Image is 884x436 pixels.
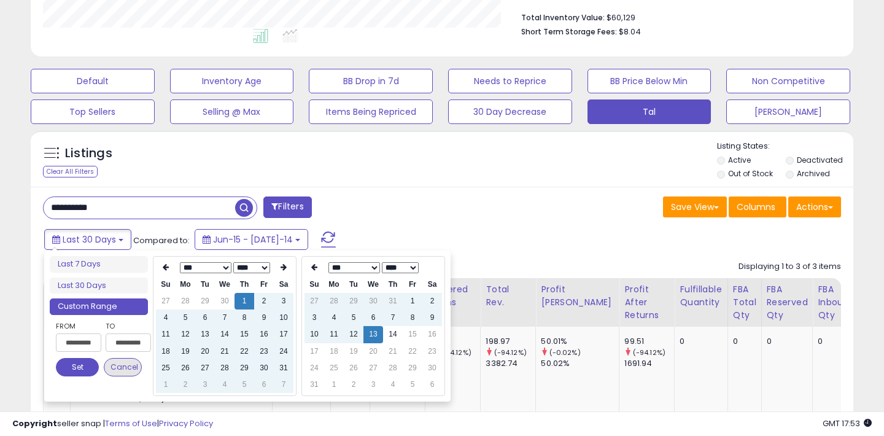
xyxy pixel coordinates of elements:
[624,336,674,347] div: 99.51
[263,197,311,218] button: Filters
[12,418,57,429] strong: Copyright
[254,326,274,343] td: 16
[422,376,442,393] td: 6
[213,233,293,246] span: Jun-15 - [DATE]-14
[422,276,442,293] th: Sa
[156,276,176,293] th: Su
[324,326,344,343] td: 11
[195,229,308,250] button: Jun-15 - [DATE]-14
[729,197,786,217] button: Columns
[235,326,254,343] td: 15
[235,376,254,393] td: 5
[403,343,422,360] td: 22
[309,99,433,124] button: Items Being Repriced
[383,343,403,360] td: 21
[448,69,572,93] button: Needs to Reprice
[403,360,422,376] td: 29
[235,309,254,326] td: 8
[587,99,711,124] button: Tal
[541,336,619,347] div: 50.01%
[619,26,641,37] span: $8.04
[363,360,383,376] td: 27
[422,293,442,309] td: 2
[44,229,131,250] button: Last 30 Days
[422,360,442,376] td: 30
[195,326,215,343] td: 13
[104,358,142,376] button: Cancel
[274,376,293,393] td: 7
[304,326,324,343] td: 10
[549,348,581,357] small: (-0.02%)
[430,283,475,309] div: Ordered Items
[767,283,808,322] div: FBA Reserved Qty
[717,141,854,152] p: Listing States:
[50,298,148,315] li: Custom Range
[254,343,274,360] td: 23
[176,293,195,309] td: 28
[50,256,148,273] li: Last 7 Days
[215,343,235,360] td: 21
[195,343,215,360] td: 20
[324,343,344,360] td: 18
[680,283,722,309] div: Fulfillable Quantity
[159,418,213,429] a: Privacy Policy
[235,293,254,309] td: 1
[254,293,274,309] td: 2
[344,293,363,309] td: 29
[195,276,215,293] th: Tu
[170,99,294,124] button: Selling @ Max
[797,168,830,179] label: Archived
[818,336,850,347] div: 0
[541,358,619,369] div: 50.02%
[156,309,176,326] td: 4
[156,343,176,360] td: 18
[195,376,215,393] td: 3
[195,360,215,376] td: 27
[344,343,363,360] td: 19
[254,360,274,376] td: 30
[156,376,176,393] td: 1
[363,293,383,309] td: 30
[383,293,403,309] td: 31
[12,418,213,430] div: seller snap | |
[422,326,442,343] td: 16
[215,360,235,376] td: 28
[274,293,293,309] td: 3
[235,276,254,293] th: Th
[195,309,215,326] td: 6
[31,99,155,124] button: Top Sellers
[728,168,773,179] label: Out of Stock
[587,69,711,93] button: BB Price Below Min
[818,283,855,322] div: FBA inbound Qty
[633,348,665,357] small: (-94.12%)
[422,343,442,360] td: 23
[486,336,535,347] div: 198.97
[363,276,383,293] th: We
[663,197,727,217] button: Save View
[56,358,99,376] button: Set
[31,69,155,93] button: Default
[156,293,176,309] td: 27
[176,360,195,376] td: 26
[324,309,344,326] td: 4
[156,360,176,376] td: 25
[624,283,669,322] div: Profit After Returns
[363,309,383,326] td: 6
[430,336,480,347] div: 1
[521,9,832,24] li: $60,129
[430,358,480,369] div: 17
[797,155,843,165] label: Deactivated
[624,358,674,369] div: 1691.94
[726,99,850,124] button: [PERSON_NAME]
[344,276,363,293] th: Tu
[274,276,293,293] th: Sa
[486,283,530,309] div: Total Rev.
[274,360,293,376] td: 31
[215,276,235,293] th: We
[733,336,752,347] div: 0
[541,283,614,309] div: Profit [PERSON_NAME]
[680,336,718,347] div: 0
[344,360,363,376] td: 26
[448,99,572,124] button: 30 Day Decrease
[176,343,195,360] td: 19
